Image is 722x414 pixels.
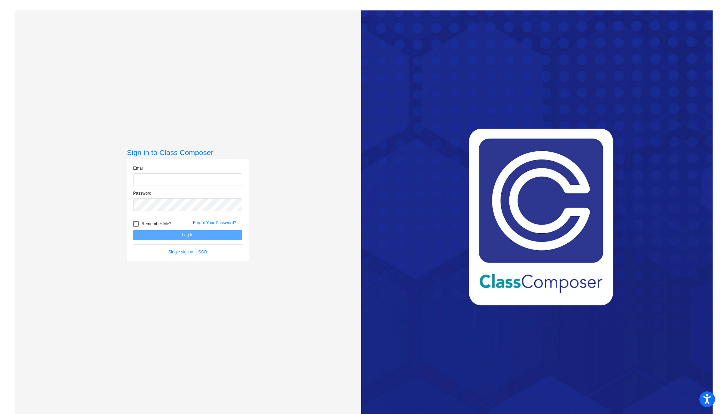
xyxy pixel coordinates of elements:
label: Password [133,190,152,196]
a: Single sign on - SSO [168,250,207,254]
a: Forgot Your Password? [193,220,236,225]
label: Email [133,165,144,171]
span: Remember Me? [141,220,171,228]
h3: Sign in to Class Composer [127,148,249,157]
button: Log In [133,230,242,240]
